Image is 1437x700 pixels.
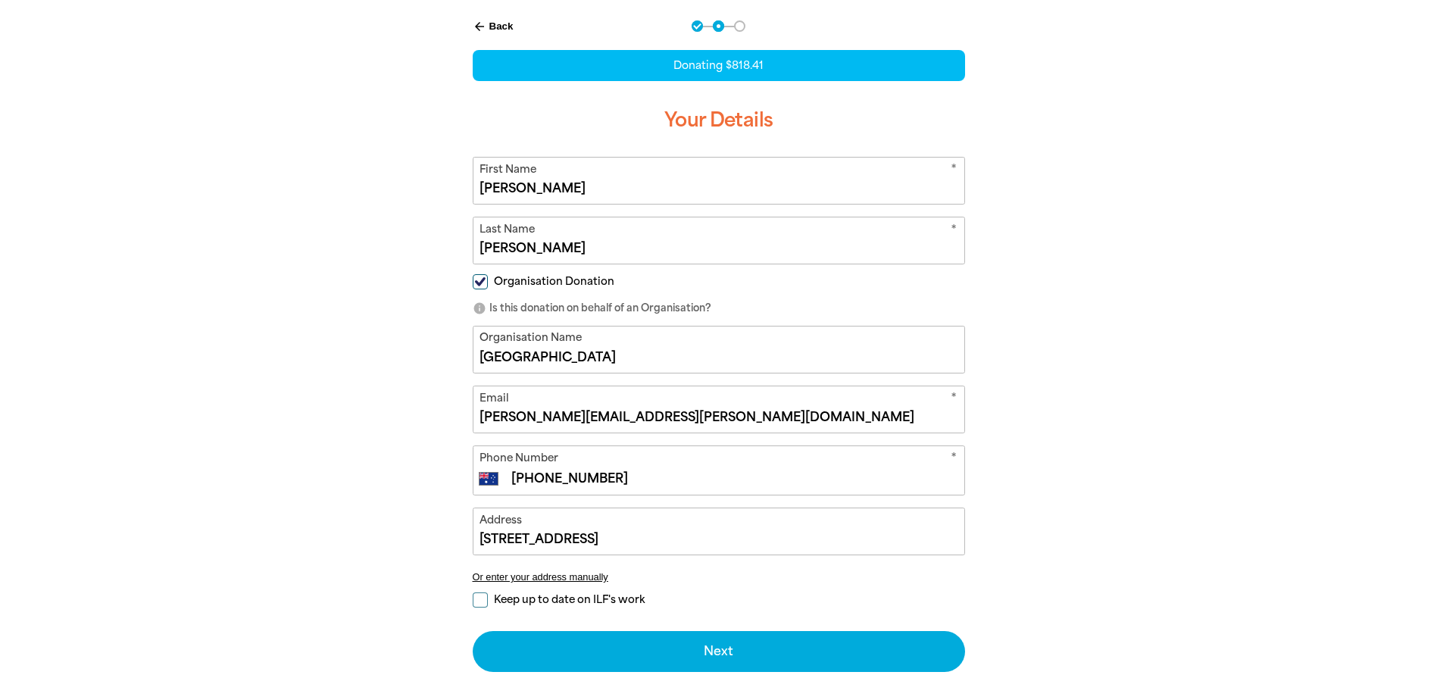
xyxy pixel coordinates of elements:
[494,274,614,289] span: Organisation Donation
[473,592,488,608] input: Keep up to date on ILF's work
[473,50,965,81] div: Donating $818.41
[473,302,486,315] i: info
[734,20,745,32] button: Navigate to step 3 of 3 to enter your payment details
[473,96,965,145] h3: Your Details
[473,631,965,672] button: Next
[467,14,520,39] button: Back
[473,20,486,33] i: arrow_back
[692,20,703,32] button: Navigate to step 1 of 3 to enter your donation amount
[473,274,488,289] input: Organisation Donation
[473,301,965,316] p: Is this donation on behalf of an Organisation?
[494,592,645,607] span: Keep up to date on ILF's work
[713,20,724,32] button: Navigate to step 2 of 3 to enter your details
[951,450,957,469] i: Required
[473,571,965,583] button: Or enter your address manually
